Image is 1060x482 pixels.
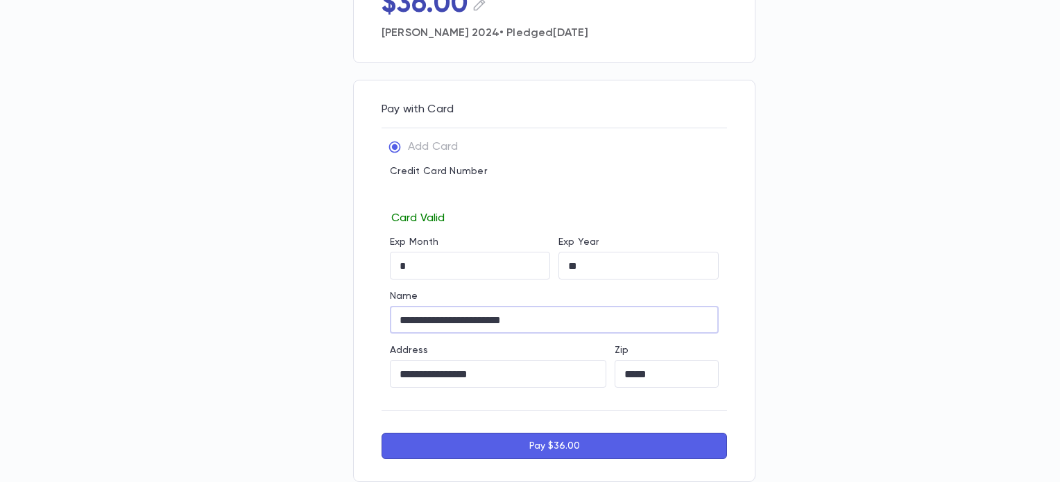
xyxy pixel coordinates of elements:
[390,345,428,356] label: Address
[390,181,719,209] iframe: card
[382,433,727,459] button: Pay $36.00
[390,236,438,248] label: Exp Month
[390,291,418,302] label: Name
[408,140,458,154] p: Add Card
[615,345,629,356] label: Zip
[382,103,727,117] p: Pay with Card
[390,166,719,177] p: Credit Card Number
[390,209,719,225] p: Card Valid
[382,21,727,40] p: [PERSON_NAME] 2024 • Pledged [DATE]
[558,236,599,248] label: Exp Year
